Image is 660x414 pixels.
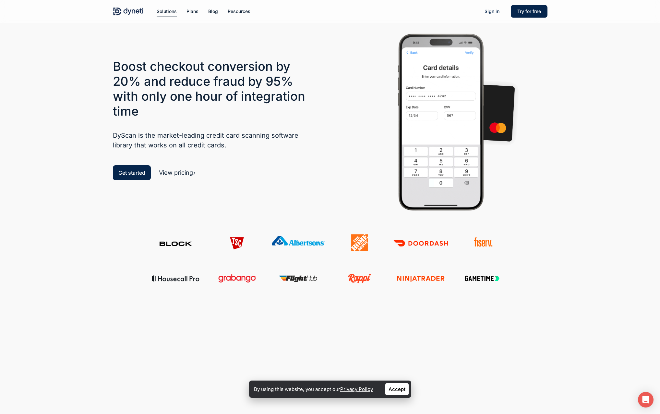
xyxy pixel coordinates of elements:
[228,8,250,15] a: Resources
[254,385,373,394] p: By using this website, you accept our
[210,269,264,286] img: client
[393,234,448,251] img: client
[159,169,196,176] a: View pricing
[332,269,387,286] img: client
[271,269,326,286] img: client
[113,59,316,119] h3: Boost checkout conversion by 20% and reduce fraud by 95% with only one hour of integration time
[148,269,203,286] img: client
[148,234,203,251] img: client
[186,8,198,14] span: Plans
[393,269,448,286] img: client
[113,165,151,180] a: Get started
[113,131,316,150] h5: DyScan is the market-leading credit card scanning software library that works on all credit cards.
[478,8,506,15] a: Sign in
[118,169,145,176] span: Get started
[638,392,654,408] div: Open Intercom Messenger
[511,8,547,15] a: Try for free
[271,234,326,251] img: client
[332,234,387,251] img: client
[186,8,198,15] a: Plans
[385,383,409,395] a: Accept
[210,234,264,251] img: client
[455,269,510,286] img: client
[340,386,373,392] a: Privacy Policy
[157,8,177,14] span: Solutions
[517,8,541,14] span: Try for free
[208,8,218,15] a: Blog
[455,234,510,251] img: client
[485,8,499,14] span: Sign in
[228,8,250,14] span: Resources
[157,8,177,15] a: Solutions
[208,8,218,14] span: Blog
